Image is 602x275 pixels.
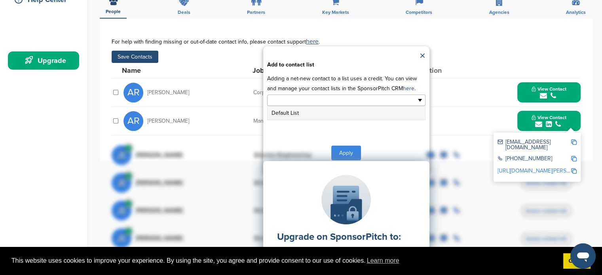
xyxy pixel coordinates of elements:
[123,83,143,102] span: AR
[277,231,401,243] label: Upgrade on SponsorPitch to:
[322,10,349,15] span: Key Markets
[247,10,265,15] span: Partners
[420,50,425,62] a: ×
[489,10,509,15] span: Agencies
[563,253,591,269] a: dismiss cookie message
[522,81,576,104] button: View Contact
[498,139,571,150] div: [EMAIL_ADDRESS][DOMAIN_NAME]
[267,62,425,68] div: Add to contact list
[403,85,414,92] a: here
[268,106,425,120] li: Default List
[12,53,79,68] div: Upgrade
[571,139,577,145] img: Copy
[366,255,401,267] a: learn more about cookies
[566,10,586,15] span: Analytics
[406,10,432,15] span: Competitors
[570,243,596,269] iframe: Button to launch messaging window
[8,51,79,70] a: Upgrade
[11,255,557,267] span: This website uses cookies to improve your experience. By using the site, you agree and provide co...
[306,38,319,46] a: here
[532,86,566,92] span: View Contact
[123,111,143,131] span: AR
[106,9,121,14] span: People
[532,115,566,120] span: View Contact
[267,74,425,93] p: Adding a net-new contact to a list uses a credit. You can view and manage your contact lists in t...
[178,10,190,15] span: Deals
[522,109,576,133] button: View Contact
